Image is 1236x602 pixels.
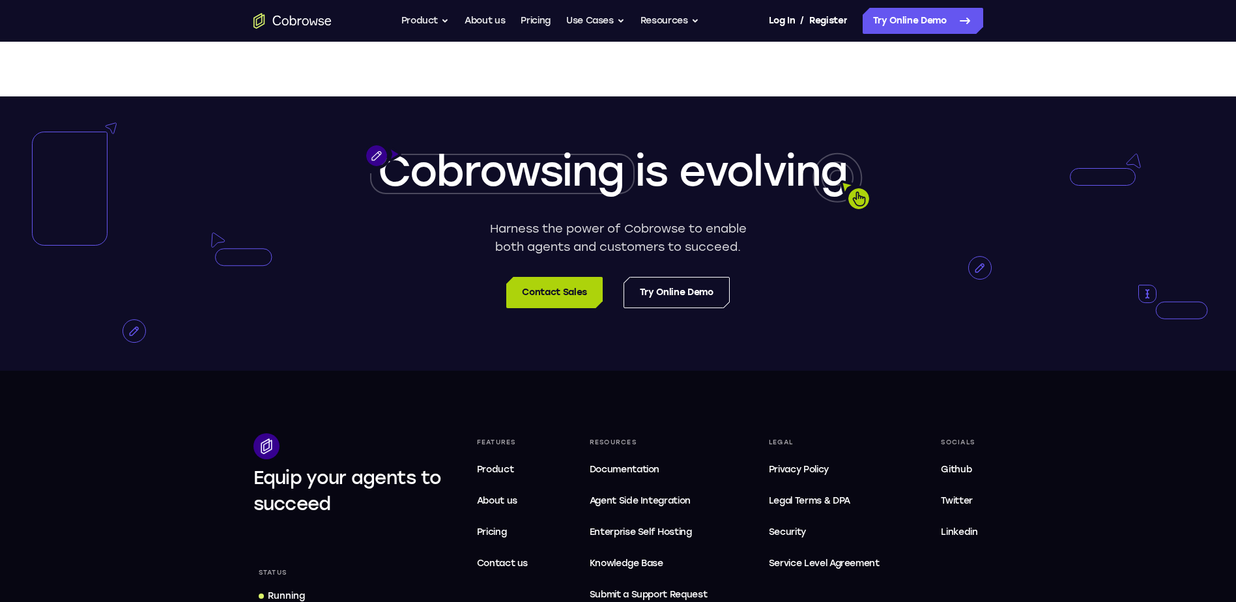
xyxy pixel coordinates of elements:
[941,495,973,506] span: Twitter
[477,558,528,569] span: Contact us
[506,277,602,308] a: Contact Sales
[477,495,517,506] span: About us
[253,13,332,29] a: Go to the home page
[521,8,551,34] a: Pricing
[863,8,983,34] a: Try Online Demo
[584,457,713,483] a: Documentation
[764,457,885,483] a: Privacy Policy
[584,519,713,545] a: Enterprise Self Hosting
[465,8,505,34] a: About us
[477,526,507,537] span: Pricing
[472,488,534,514] a: About us
[584,488,713,514] a: Agent Side Integration
[769,526,806,537] span: Security
[590,524,708,540] span: Enterprise Self Hosting
[764,433,885,451] div: Legal
[764,519,885,545] a: Security
[590,493,708,509] span: Agent Side Integration
[640,8,699,34] button: Resources
[477,464,514,475] span: Product
[624,277,730,308] a: Try Online Demo
[472,433,534,451] div: Features
[401,8,450,34] button: Product
[584,551,713,577] a: Knowledge Base
[253,564,293,582] div: Status
[936,457,983,483] a: Github
[485,220,751,256] p: Harness the power of Cobrowse to enable both agents and customers to succeed.
[941,526,977,537] span: Linkedin
[679,146,847,196] span: evolving
[936,433,983,451] div: Socials
[253,466,442,515] span: Equip your agents to succeed
[590,558,663,569] span: Knowledge Base
[472,551,534,577] a: Contact us
[378,146,624,196] span: Cobrowsing
[936,488,983,514] a: Twitter
[590,464,659,475] span: Documentation
[764,551,885,577] a: Service Level Agreement
[566,8,625,34] button: Use Cases
[472,519,534,545] a: Pricing
[764,488,885,514] a: Legal Terms & DPA
[769,495,850,506] span: Legal Terms & DPA
[472,457,534,483] a: Product
[800,13,804,29] span: /
[584,433,713,451] div: Resources
[769,464,829,475] span: Privacy Policy
[809,8,847,34] a: Register
[769,556,880,571] span: Service Level Agreement
[936,519,983,545] a: Linkedin
[769,8,795,34] a: Log In
[941,464,971,475] span: Github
